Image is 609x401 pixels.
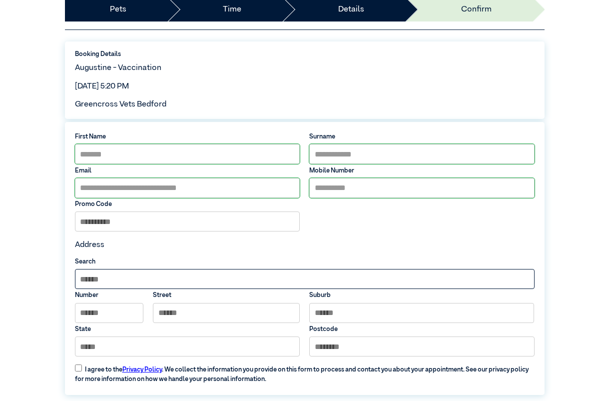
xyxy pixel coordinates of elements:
a: Details [338,3,364,15]
a: Privacy Policy [122,366,162,373]
label: I agree to the . We collect the information you provide on this form to process and contact you a... [70,358,539,384]
label: State [75,324,300,334]
span: Greencross Vets Bedford [75,100,166,108]
label: Surname [309,132,534,141]
h4: Address [75,240,535,250]
label: Postcode [309,324,534,334]
span: [DATE] 5:20 PM [75,82,129,90]
label: First Name [75,132,300,141]
a: Pets [110,3,126,15]
label: Number [75,290,143,300]
span: Augustine - Vaccination [75,64,161,72]
label: Search [75,257,535,266]
label: Suburb [309,290,534,300]
label: Email [75,166,300,175]
a: Time [223,3,241,15]
label: Street [153,290,300,300]
input: I agree to thePrivacy Policy. We collect the information you provide on this form to process and ... [75,364,82,371]
label: Mobile Number [309,166,534,175]
label: Booking Details [75,49,535,59]
input: Search by Suburb [75,269,535,289]
label: Promo Code [75,199,300,209]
